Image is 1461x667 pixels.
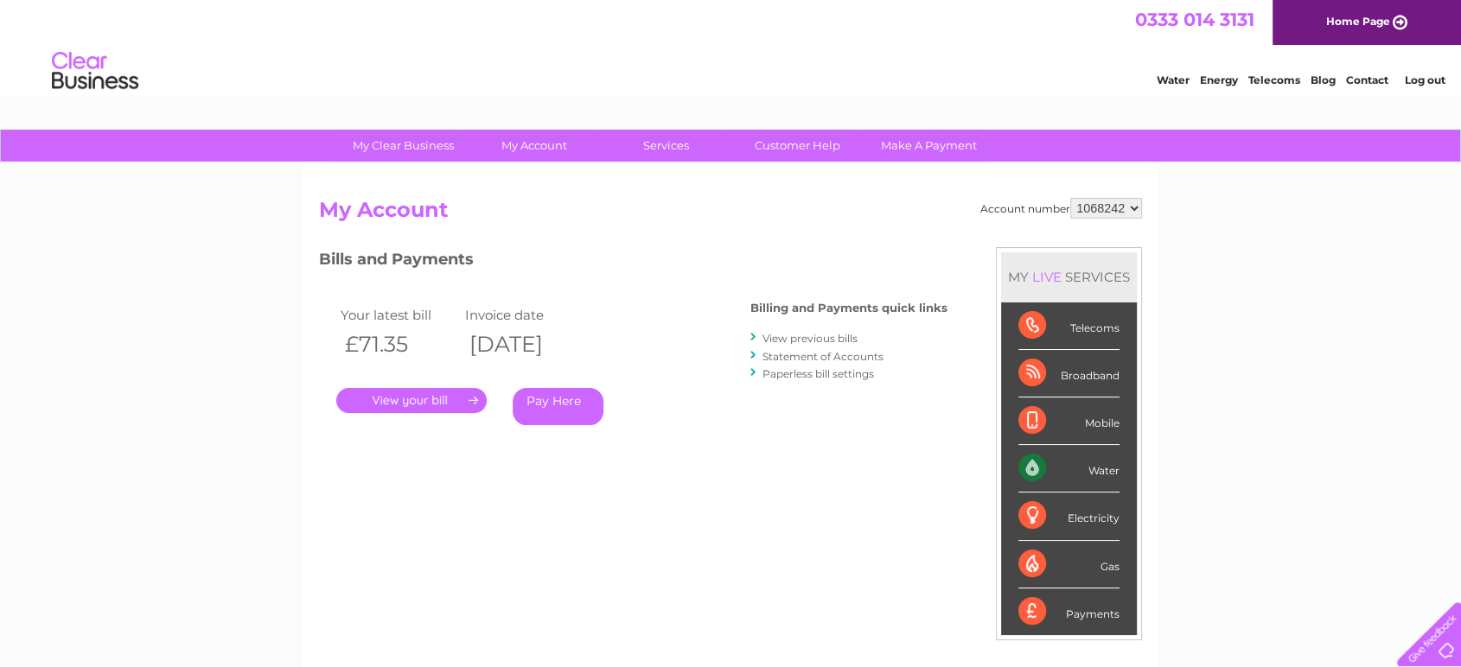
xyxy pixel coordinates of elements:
[762,350,884,363] a: Statement of Accounts
[762,367,874,380] a: Paperless bill settings
[323,10,1140,84] div: Clear Business is a trading name of Verastar Limited (registered in [GEOGRAPHIC_DATA] No. 3667643...
[1018,541,1120,588] div: Gas
[332,130,475,162] a: My Clear Business
[1018,350,1120,397] div: Broadband
[595,130,737,162] a: Services
[726,130,869,162] a: Customer Help
[1346,73,1388,86] a: Contact
[1001,252,1137,302] div: MY SERVICES
[1018,492,1120,540] div: Electricity
[750,302,947,314] h4: Billing and Payments quick links
[336,388,487,413] a: .
[336,303,461,327] td: Your latest bill
[461,327,585,362] th: [DATE]
[319,247,947,277] h3: Bills and Payments
[1311,73,1336,86] a: Blog
[319,198,1142,231] h2: My Account
[336,327,461,362] th: £71.35
[1018,397,1120,445] div: Mobile
[513,388,603,425] a: Pay Here
[1248,73,1300,86] a: Telecoms
[463,130,606,162] a: My Account
[1018,302,1120,350] div: Telecoms
[1157,73,1190,86] a: Water
[980,198,1142,219] div: Account number
[51,45,139,98] img: logo.png
[461,303,585,327] td: Invoice date
[762,332,858,345] a: View previous bills
[1200,73,1238,86] a: Energy
[1018,445,1120,492] div: Water
[1018,588,1120,635] div: Payments
[1135,9,1254,30] a: 0333 014 3131
[1404,73,1445,86] a: Log out
[1029,269,1065,285] div: LIVE
[858,130,1000,162] a: Make A Payment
